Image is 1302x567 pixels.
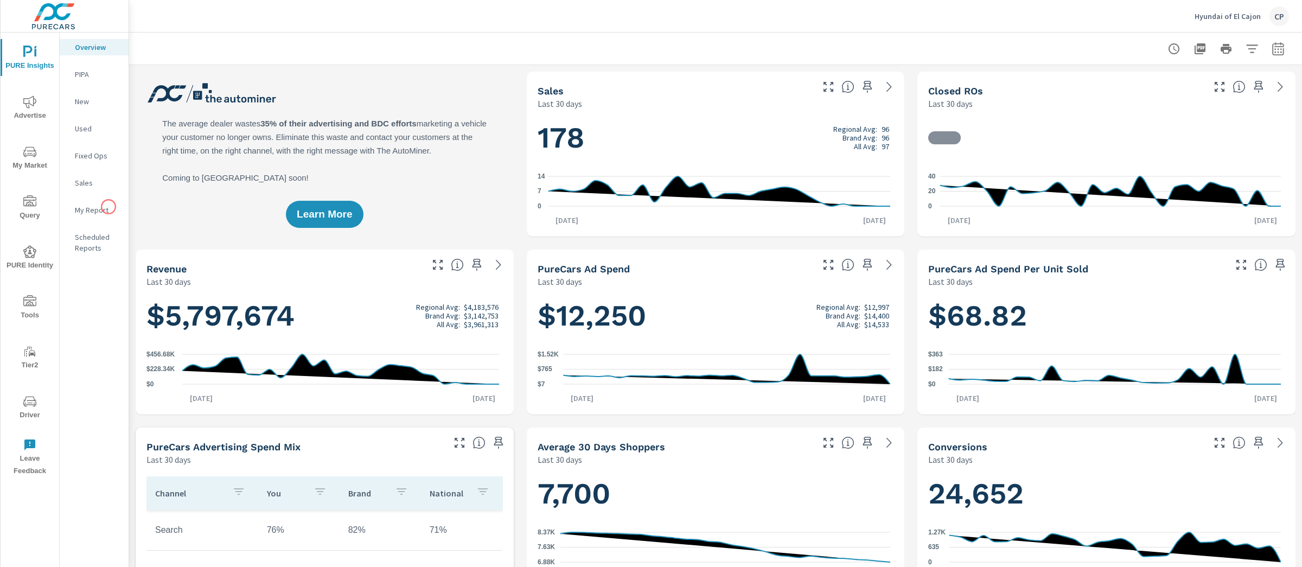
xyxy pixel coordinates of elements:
[258,517,340,544] td: 76%
[538,366,552,373] text: $765
[75,177,120,188] p: Sales
[75,232,120,253] p: Scheduled Reports
[464,320,499,329] p: $3,961,313
[538,351,559,358] text: $1.52K
[1,33,59,482] div: nav menu
[75,150,120,161] p: Fixed Ops
[473,436,486,449] span: This table looks at how you compare to the amount of budget you spend per channel as opposed to y...
[1211,434,1228,451] button: Make Fullscreen
[928,85,983,97] h5: Closed ROs
[843,133,877,142] p: Brand Avg:
[880,78,898,95] a: See more details in report
[538,85,564,97] h5: Sales
[820,256,837,273] button: Make Fullscreen
[864,303,889,311] p: $12,997
[425,311,460,320] p: Brand Avg:
[820,78,837,95] button: Make Fullscreen
[833,125,877,133] p: Regional Avg:
[4,295,56,322] span: Tools
[928,173,936,180] text: 40
[1233,256,1250,273] button: Make Fullscreen
[538,188,541,195] text: 7
[60,175,129,191] div: Sales
[1233,80,1246,93] span: Number of Repair Orders Closed by the selected dealership group over the selected time range. [So...
[465,393,503,404] p: [DATE]
[60,202,129,218] div: My Report
[1241,38,1263,60] button: Apply Filters
[864,320,889,329] p: $14,533
[538,441,665,453] h5: Average 30 Days Shoppers
[928,441,987,453] h5: Conversions
[928,380,936,388] text: $0
[155,488,224,499] p: Channel
[859,256,876,273] span: Save this to your personalized report
[4,245,56,272] span: PURE Identity
[75,123,120,134] p: Used
[841,258,854,271] span: Total cost of media for all PureCars channels for the selected dealership group over the selected...
[928,475,1285,512] h1: 24,652
[928,263,1088,275] h5: PureCars Ad Spend Per Unit Sold
[563,393,601,404] p: [DATE]
[75,96,120,107] p: New
[60,229,129,256] div: Scheduled Reports
[1195,11,1261,21] p: Hyundai of El Cajon
[538,528,555,536] text: 8.37K
[146,297,503,334] h1: $5,797,674
[430,488,468,499] p: National
[856,215,893,226] p: [DATE]
[538,380,545,388] text: $7
[538,173,545,180] text: 14
[928,97,973,110] p: Last 30 days
[75,205,120,215] p: My Report
[146,453,191,466] p: Last 30 days
[928,365,943,373] text: $182
[1250,78,1267,95] span: Save this to your personalized report
[146,441,301,453] h5: PureCars Advertising Spend Mix
[928,297,1285,334] h1: $68.82
[1211,78,1228,95] button: Make Fullscreen
[297,209,352,219] span: Learn More
[437,320,460,329] p: All Avg:
[882,125,889,133] p: 96
[146,517,258,544] td: Search
[1189,38,1211,60] button: "Export Report to PDF"
[864,311,889,320] p: $14,400
[4,395,56,422] span: Driver
[4,46,56,72] span: PURE Insights
[146,263,187,275] h5: Revenue
[538,263,630,275] h5: PureCars Ad Spend
[816,303,860,311] p: Regional Avg:
[928,528,946,536] text: 1.27K
[1250,434,1267,451] span: Save this to your personalized report
[1215,38,1237,60] button: Print Report
[859,78,876,95] span: Save this to your personalized report
[4,438,56,477] span: Leave Feedback
[820,434,837,451] button: Make Fullscreen
[4,195,56,222] span: Query
[1272,78,1289,95] a: See more details in report
[538,475,894,512] h1: 7,700
[490,256,507,273] a: See more details in report
[826,311,860,320] p: Brand Avg:
[4,145,56,172] span: My Market
[928,544,939,551] text: 635
[429,256,446,273] button: Make Fullscreen
[841,436,854,449] span: A rolling 30 day total of daily Shoppers on the dealership website, averaged over the selected da...
[882,133,889,142] p: 96
[1247,215,1285,226] p: [DATE]
[854,142,877,151] p: All Avg:
[538,453,582,466] p: Last 30 days
[940,215,978,226] p: [DATE]
[949,393,987,404] p: [DATE]
[880,256,898,273] a: See more details in report
[286,201,363,228] button: Learn More
[928,202,932,210] text: 0
[1272,434,1289,451] a: See more details in report
[1272,256,1289,273] span: Save this to your personalized report
[451,434,468,451] button: Make Fullscreen
[928,453,973,466] p: Last 30 days
[856,393,893,404] p: [DATE]
[182,393,220,404] p: [DATE]
[60,66,129,82] div: PIPA
[60,120,129,137] div: Used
